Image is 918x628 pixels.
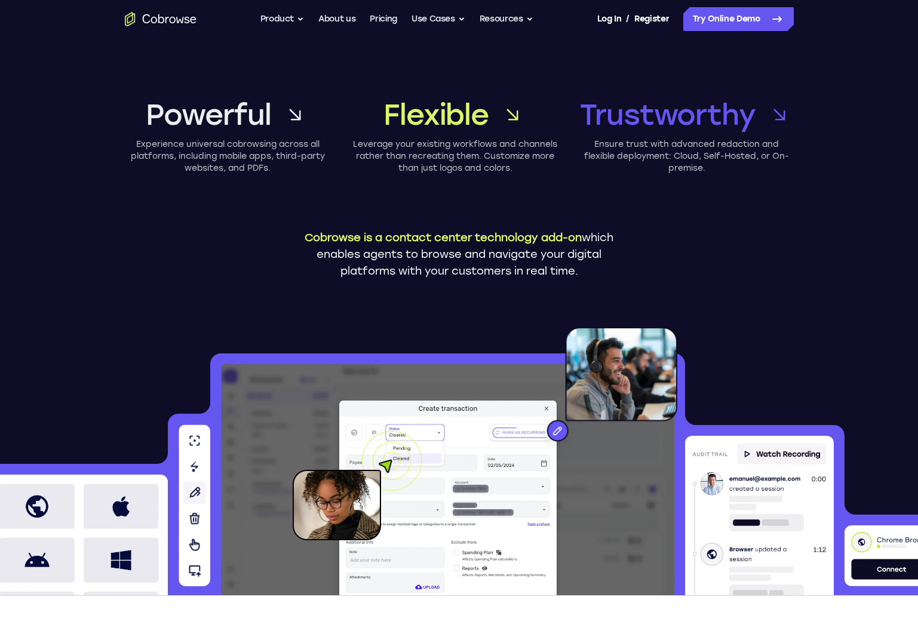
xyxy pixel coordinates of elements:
a: Powerful [125,96,331,134]
a: Pricing [370,7,397,31]
img: An agent with a headset [492,327,677,454]
span: / [626,12,630,26]
button: Resources [480,7,533,31]
img: Blurry app dashboard [221,364,675,595]
img: Audit trail [685,436,834,595]
img: A customer holding their phone [293,431,422,540]
button: Product [260,7,305,31]
span: Flexible [383,96,488,134]
a: Go to the home page [125,12,197,26]
p: Experience universal cobrowsing across all platforms, including mobile apps, third-party websites... [125,138,331,174]
span: Cobrowse is a contact center technology add-on [305,231,582,244]
button: Use Cases [412,7,465,31]
span: Trustworthy [580,96,756,134]
img: Device info with connect button [845,525,918,586]
a: Log In [597,7,621,31]
p: Leverage your existing workflows and channels rather than recreating them. Customize more than ju... [352,138,558,174]
p: which enables agents to browse and navigate your digital platforms with your customers in real time. [295,229,624,279]
a: Trustworthy [580,96,794,134]
img: Agent tools [179,424,210,586]
a: About us [318,7,355,31]
img: Agent and customer interacting during a co-browsing session [334,398,561,595]
a: Register [634,7,669,31]
p: Ensure trust with advanced redaction and flexible deployment: Cloud, Self-Hosted, or On-premise. [580,138,794,174]
span: Powerful [146,96,271,134]
a: Try Online Demo [683,7,794,31]
a: Flexible [352,96,558,134]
